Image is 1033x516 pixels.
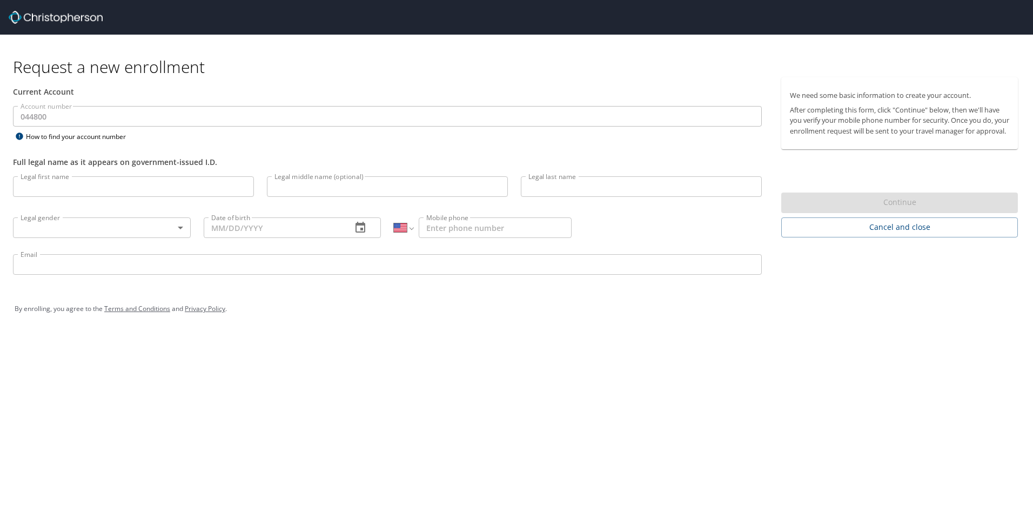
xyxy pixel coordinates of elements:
a: Terms and Conditions [104,304,170,313]
div: Full legal name as it appears on government-issued I.D. [13,156,762,168]
p: After completing this form, click "Continue" below, then we'll have you verify your mobile phone ... [790,105,1009,136]
input: Enter phone number [419,217,572,238]
p: We need some basic information to create your account. [790,90,1009,101]
img: cbt logo [9,11,103,24]
h1: Request a new enrollment [13,56,1027,77]
input: MM/DD/YYYY [204,217,344,238]
div: ​ [13,217,191,238]
div: By enrolling, you agree to the and . [15,295,1018,322]
div: How to find your account number [13,130,148,143]
span: Cancel and close [790,221,1009,234]
a: Privacy Policy [185,304,225,313]
button: Cancel and close [781,217,1018,237]
div: Current Account [13,86,762,97]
